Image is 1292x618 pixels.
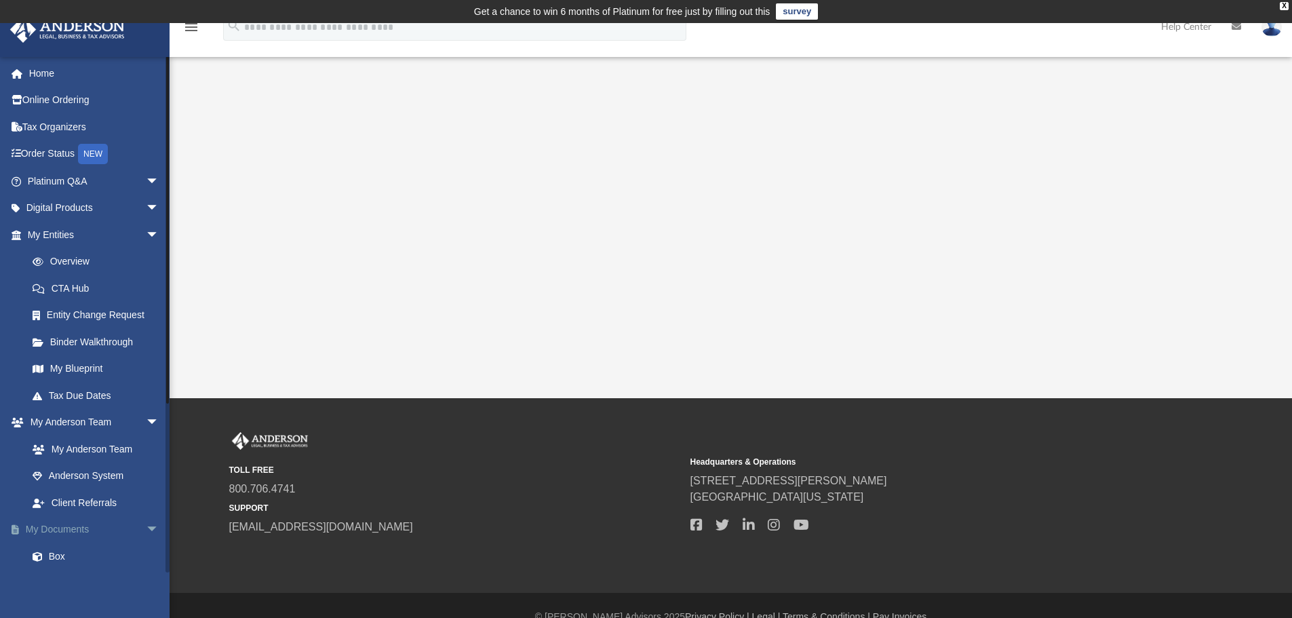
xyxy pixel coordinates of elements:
a: My Anderson Team [19,436,166,463]
a: Tax Due Dates [19,382,180,409]
a: [GEOGRAPHIC_DATA][US_STATE] [690,491,864,503]
a: Anderson System [19,463,173,490]
div: NEW [78,144,108,164]
img: Anderson Advisors Platinum Portal [229,432,311,450]
span: arrow_drop_down [146,221,173,249]
a: Entity Change Request [19,302,180,329]
small: SUPPORT [229,502,681,514]
div: close [1280,2,1289,10]
a: menu [183,26,199,35]
a: survey [776,3,818,20]
small: Headquarters & Operations [690,456,1142,468]
span: arrow_drop_down [146,409,173,437]
span: arrow_drop_down [146,516,173,544]
a: Client Referrals [19,489,173,516]
a: Meeting Minutes [19,570,180,597]
a: Digital Productsarrow_drop_down [9,195,180,222]
a: My Documentsarrow_drop_down [9,516,180,543]
span: arrow_drop_down [146,168,173,195]
a: CTA Hub [19,275,180,302]
div: Get a chance to win 6 months of Platinum for free just by filling out this [474,3,770,20]
a: Online Ordering [9,87,180,114]
small: TOLL FREE [229,464,681,476]
a: Home [9,60,180,87]
a: Box [19,543,173,570]
img: User Pic [1261,17,1282,37]
i: search [227,18,241,33]
a: My Blueprint [19,355,173,383]
a: Binder Walkthrough [19,328,180,355]
img: Anderson Advisors Platinum Portal [6,16,129,43]
a: Order StatusNEW [9,140,180,168]
a: [EMAIL_ADDRESS][DOMAIN_NAME] [229,521,413,533]
a: 800.706.4741 [229,483,296,495]
a: Overview [19,248,180,275]
i: menu [183,19,199,35]
a: My Entitiesarrow_drop_down [9,221,180,248]
a: [STREET_ADDRESS][PERSON_NAME] [690,475,887,486]
span: arrow_drop_down [146,195,173,223]
a: My Anderson Teamarrow_drop_down [9,409,173,436]
a: Platinum Q&Aarrow_drop_down [9,168,180,195]
a: Tax Organizers [9,113,180,140]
